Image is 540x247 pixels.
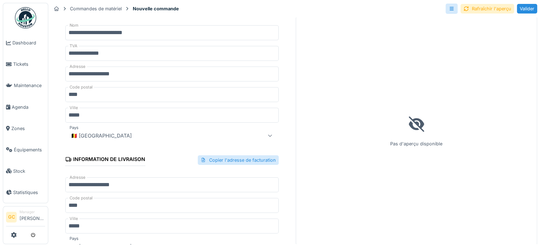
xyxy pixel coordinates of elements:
div: Valider [517,4,537,14]
label: Code postal [68,195,94,201]
a: Maintenance [3,75,48,96]
div: Pas d'aperçu disponible [296,17,538,245]
a: Tickets [3,54,48,75]
label: Adresse [68,64,87,70]
div: Commandes de matériel [70,5,122,12]
div: Copier l'adresse de facturation [198,155,279,165]
a: Agenda [3,96,48,118]
span: Équipements [14,146,45,153]
div: Manager [20,209,45,215]
a: GC Manager[PERSON_NAME] [6,209,45,226]
a: Stock [3,160,48,182]
span: Agenda [12,104,45,111]
label: Ville [68,216,80,222]
label: Nom [68,22,80,28]
a: Zones [3,118,48,139]
span: Maintenance [14,82,45,89]
div: Rafraîchir l'aperçu [460,4,514,14]
li: [PERSON_NAME] [20,209,45,225]
label: Ville [68,105,80,111]
label: Pays [68,236,80,242]
span: Dashboard [12,39,45,46]
span: Tickets [13,61,45,68]
li: GC [6,212,17,222]
label: TVA [68,43,79,49]
span: Statistiques [13,189,45,196]
span: Stock [13,168,45,174]
div: Information de livraison [65,154,145,166]
label: Adresse [68,174,87,181]
a: Dashboard [3,32,48,54]
img: Badge_color-CXgf-gQk.svg [15,7,36,28]
label: Pays [68,125,80,131]
span: Zones [11,125,45,132]
label: Code postal [68,84,94,90]
a: Statistiques [3,182,48,203]
div: 🇧🇪 [GEOGRAPHIC_DATA] [68,131,135,140]
a: Équipements [3,139,48,160]
strong: Nouvelle commande [130,5,182,12]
